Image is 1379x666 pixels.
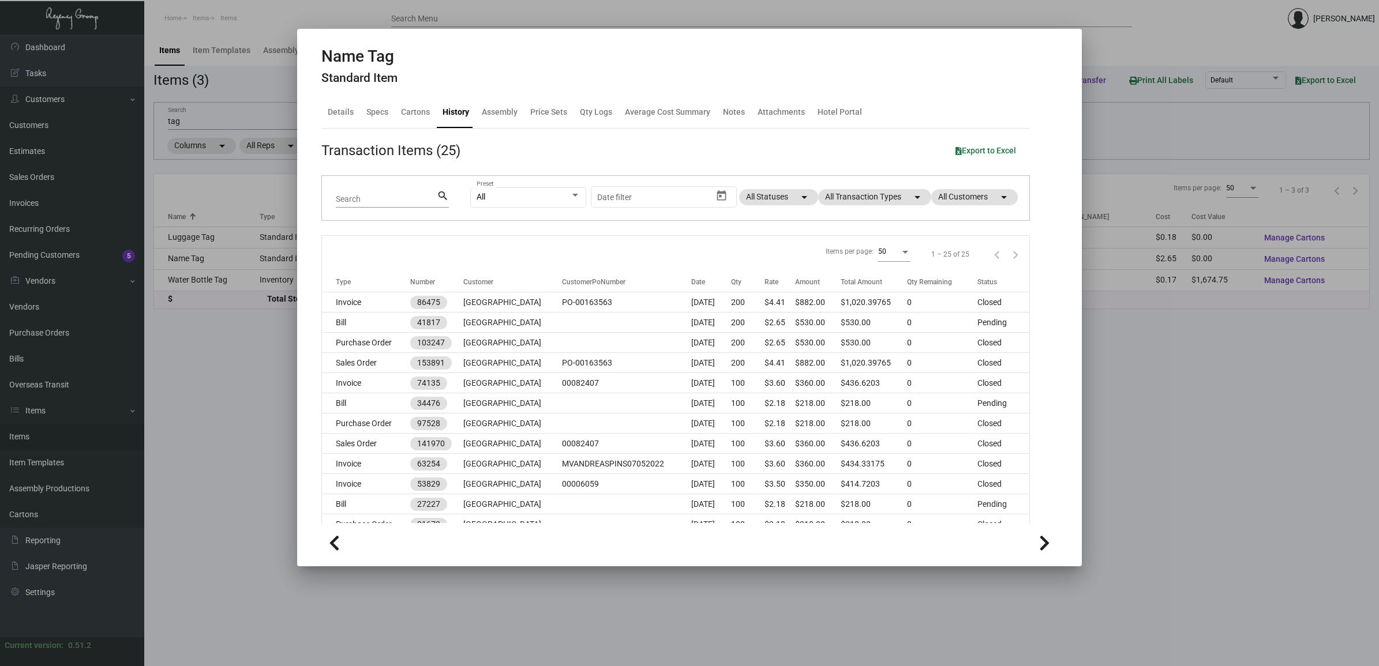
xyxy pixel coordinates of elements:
td: 0 [907,494,977,514]
mat-chip: All Customers [931,189,1018,205]
td: Pending [977,313,1029,333]
td: 100 [731,393,765,413]
td: 0 [907,292,977,313]
td: [GEOGRAPHIC_DATA] [463,333,562,353]
div: Qty Logs [580,106,612,118]
div: History [443,106,469,118]
div: 0.51.2 [68,639,91,652]
td: $2.18 [765,514,795,535]
td: [DATE] [691,333,730,353]
td: 00082407 [562,434,691,454]
td: [DATE] [691,474,730,494]
td: Purchase Order [322,413,410,434]
td: 200 [731,292,765,313]
td: Invoice [322,474,410,494]
div: Date [691,277,705,287]
td: $1,020.39765 [841,292,908,313]
td: $3.60 [765,454,795,474]
td: $4.41 [765,292,795,313]
td: $218.00 [795,413,840,434]
td: $2.18 [765,413,795,434]
td: [GEOGRAPHIC_DATA] [463,434,562,454]
mat-chip: 27227 [410,498,447,511]
mat-chip: 103247 [410,336,452,349]
td: [DATE] [691,353,730,373]
td: $882.00 [795,292,840,313]
td: [GEOGRAPHIC_DATA] [463,373,562,393]
td: [GEOGRAPHIC_DATA] [463,393,562,413]
div: Cartons [401,106,430,118]
div: Transaction Items (25) [321,140,460,161]
div: Rate [765,277,778,287]
td: [GEOGRAPHIC_DATA] [463,494,562,514]
td: Closed [977,454,1029,474]
td: $4.41 [765,353,795,373]
td: Invoice [322,292,410,313]
td: $360.00 [795,434,840,454]
td: 100 [731,413,765,434]
td: 100 [731,474,765,494]
mat-chip: 86475 [410,296,447,309]
div: Amount [795,277,840,287]
div: Hotel Portal [818,106,862,118]
button: Previous page [988,245,1006,264]
div: Number [410,277,435,287]
td: [DATE] [691,292,730,313]
td: $360.00 [795,454,840,474]
td: Sales Order [322,353,410,373]
span: Export to Excel [955,146,1016,155]
div: Qty [731,277,765,287]
td: [DATE] [691,434,730,454]
mat-chip: 153891 [410,356,452,370]
td: Sales Order [322,434,410,454]
td: $882.00 [795,353,840,373]
td: $1,020.39765 [841,353,908,373]
mat-chip: 74135 [410,377,447,390]
td: 00082407 [562,373,691,393]
td: [GEOGRAPHIC_DATA] [463,454,562,474]
td: Bill [322,494,410,514]
td: 100 [731,454,765,474]
td: 100 [731,494,765,514]
td: $218.00 [841,393,908,413]
td: $2.65 [765,313,795,333]
div: Qty [731,277,741,287]
mat-chip: 41817 [410,316,447,329]
td: [DATE] [691,454,730,474]
td: 0 [907,353,977,373]
span: 50 [878,247,886,255]
div: Current version: [5,639,63,652]
td: 200 [731,313,765,333]
td: $3.50 [765,474,795,494]
td: Closed [977,292,1029,313]
td: $3.60 [765,434,795,454]
td: 0 [907,313,977,333]
td: 00006059 [562,474,691,494]
td: 0 [907,454,977,474]
mat-icon: arrow_drop_down [997,190,1011,204]
td: $2.18 [765,393,795,413]
div: Price Sets [530,106,567,118]
div: Status [977,277,997,287]
td: $218.00 [841,514,908,535]
div: Number [410,277,463,287]
td: 0 [907,413,977,434]
td: $530.00 [795,333,840,353]
td: Bill [322,313,410,333]
td: 0 [907,393,977,413]
td: [DATE] [691,393,730,413]
td: $414.7203 [841,474,908,494]
mat-icon: arrow_drop_down [797,190,811,204]
td: Closed [977,434,1029,454]
td: Closed [977,514,1029,535]
div: Qty Remaining [907,277,952,287]
td: 200 [731,333,765,353]
mat-chip: All Statuses [739,189,818,205]
div: Amount [795,277,820,287]
td: [GEOGRAPHIC_DATA] [463,292,562,313]
td: [DATE] [691,413,730,434]
td: Closed [977,474,1029,494]
div: Total Amount [841,277,908,287]
td: $350.00 [795,474,840,494]
td: [DATE] [691,494,730,514]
